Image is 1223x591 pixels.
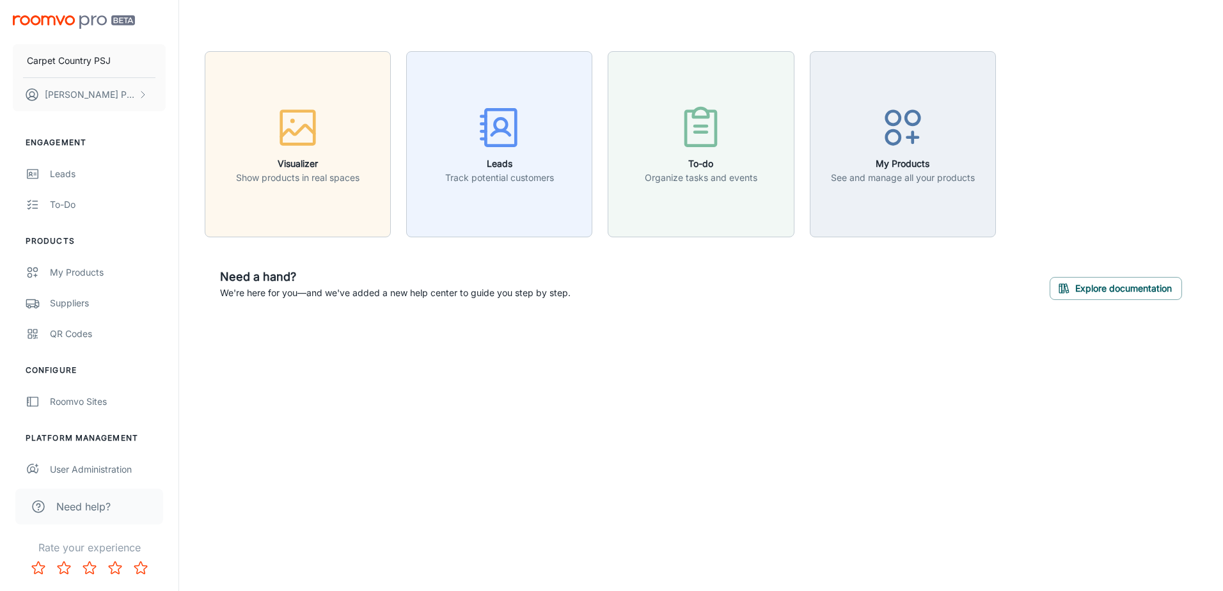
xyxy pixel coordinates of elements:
[220,286,571,300] p: We're here for you—and we've added a new help center to guide you step by step.
[810,51,996,237] button: My ProductsSee and manage all your products
[236,171,359,185] p: Show products in real spaces
[608,137,794,150] a: To-doOrganize tasks and events
[27,54,111,68] p: Carpet Country PSJ
[406,51,592,237] button: LeadsTrack potential customers
[645,157,757,171] h6: To-do
[205,51,391,237] button: VisualizerShow products in real spaces
[645,171,757,185] p: Organize tasks and events
[13,78,166,111] button: [PERSON_NAME] Peak
[1050,281,1182,294] a: Explore documentation
[831,171,975,185] p: See and manage all your products
[220,268,571,286] h6: Need a hand?
[50,265,166,280] div: My Products
[50,198,166,212] div: To-do
[50,296,166,310] div: Suppliers
[1050,277,1182,300] button: Explore documentation
[608,51,794,237] button: To-doOrganize tasks and events
[406,137,592,150] a: LeadsTrack potential customers
[445,171,554,185] p: Track potential customers
[50,327,166,341] div: QR Codes
[831,157,975,171] h6: My Products
[45,88,135,102] p: [PERSON_NAME] Peak
[50,167,166,181] div: Leads
[445,157,554,171] h6: Leads
[810,137,996,150] a: My ProductsSee and manage all your products
[13,15,135,29] img: Roomvo PRO Beta
[13,44,166,77] button: Carpet Country PSJ
[236,157,359,171] h6: Visualizer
